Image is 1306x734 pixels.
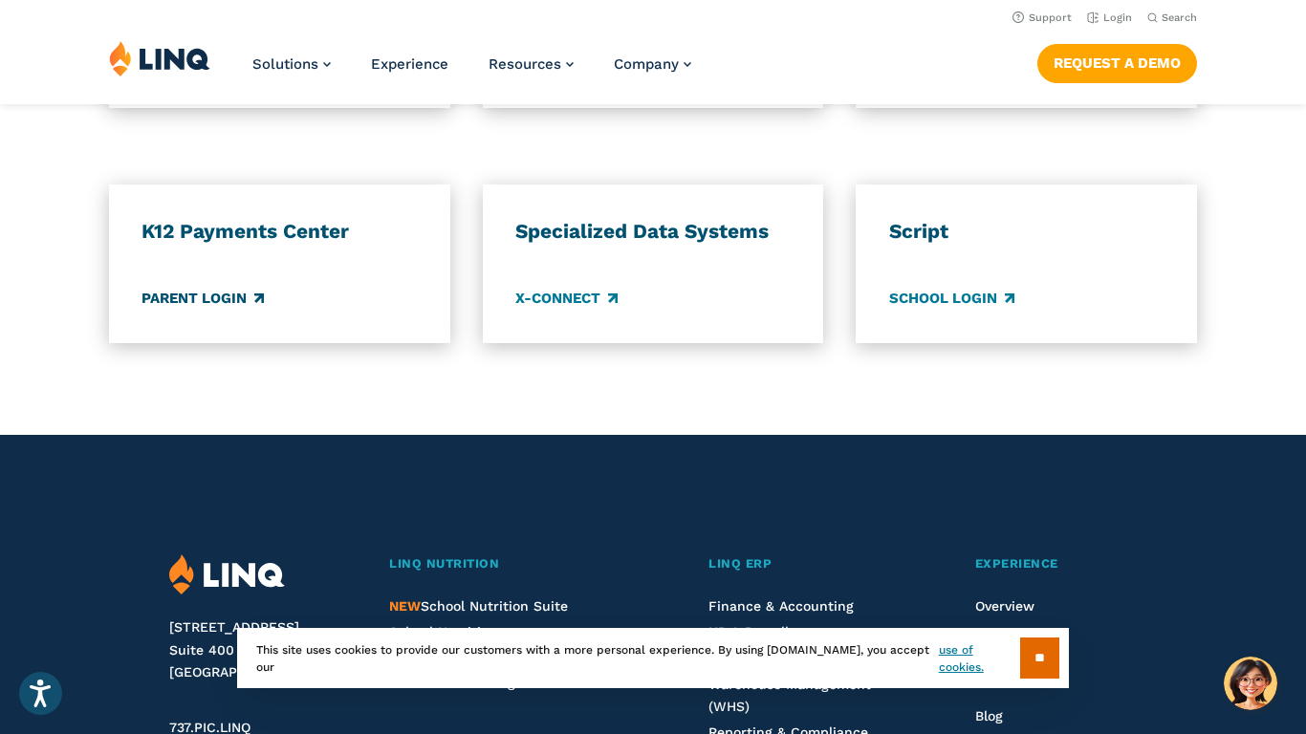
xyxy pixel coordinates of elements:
a: X-Connect [515,288,618,309]
a: Login [1087,11,1132,24]
img: LINQ | K‑12 Software [169,554,285,595]
a: NEWSchool Nutrition Suite [389,598,568,614]
a: HR & Payroll [708,624,789,639]
nav: Button Navigation [1037,40,1197,82]
a: Resources [489,55,574,73]
span: Experience [975,556,1058,571]
a: Parent Login [141,288,264,309]
a: Request a Demo [1037,44,1197,82]
a: School Nutrition [389,624,497,639]
a: Solutions [252,55,331,73]
span: Solutions [252,55,318,73]
h3: Specialized Data Systems [515,219,791,245]
a: Company [614,55,691,73]
h3: K12 Payments Center [141,219,417,245]
img: LINQ | K‑12 Software [109,40,210,76]
a: Support [1012,11,1072,24]
button: Hello, have a question? Let’s chat. [1224,657,1277,710]
span: LINQ Nutrition [389,556,499,571]
button: Open Search Bar [1147,11,1197,25]
a: LINQ Nutrition [389,554,637,574]
nav: Primary Navigation [252,40,691,103]
a: use of cookies. [939,641,1020,676]
span: NEW [389,598,421,614]
span: Company [614,55,679,73]
a: LINQ ERP [708,554,903,574]
a: Finance & Accounting [708,598,854,614]
div: This site uses cookies to provide our customers with a more personal experience. By using [DOMAIN... [237,628,1069,688]
a: Experience [371,55,448,73]
address: [STREET_ADDRESS] Suite 400 [GEOGRAPHIC_DATA] [169,616,356,684]
a: School Login [889,288,1014,309]
a: Overview [975,598,1034,614]
span: Resources [489,55,561,73]
span: Search [1162,11,1197,24]
span: LINQ ERP [708,556,772,571]
h3: Script [889,219,1165,245]
span: School Nutrition Suite [389,598,568,614]
a: Experience [975,554,1137,574]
